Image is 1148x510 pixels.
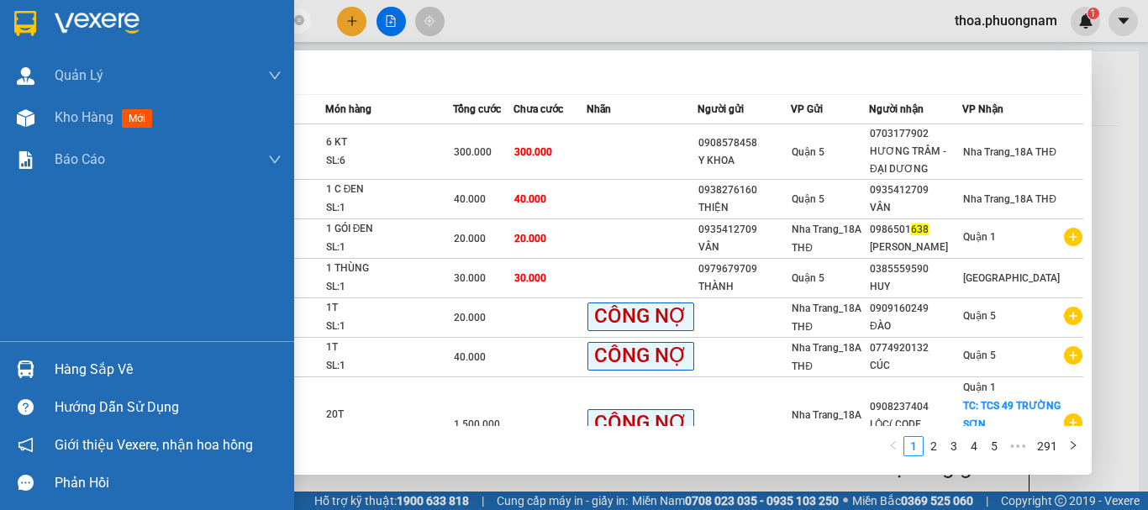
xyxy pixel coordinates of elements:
[18,437,34,453] span: notification
[326,260,452,278] div: 1 THÙNG
[698,199,790,217] div: THIỆN
[870,357,961,375] div: CÚC
[326,239,452,257] div: SL: 1
[698,239,790,256] div: VÂN
[326,424,452,443] div: SL: 1
[963,231,996,243] span: Quận 1
[55,65,103,86] span: Quản Lý
[904,437,923,455] a: 1
[870,278,961,296] div: HUY
[1064,307,1082,325] span: plus-circle
[55,395,282,420] div: Hướng dẫn sử dụng
[294,13,304,29] span: close-circle
[870,143,961,178] div: HƯƠNG TRÂM - ĐẠI DƯƠNG
[294,15,304,25] span: close-circle
[326,278,452,297] div: SL: 1
[268,69,282,82] span: down
[870,300,961,318] div: 0909160249
[1063,436,1083,456] button: right
[514,146,552,158] span: 300.000
[792,193,824,205] span: Quận 5
[514,193,546,205] span: 40.000
[14,11,36,36] img: logo-vxr
[1032,437,1062,455] a: 291
[791,103,823,115] span: VP Gửi
[870,398,961,416] div: 0908237404
[1004,436,1031,456] li: Next 5 Pages
[587,342,694,370] span: CÔNG NỢ
[698,103,744,115] span: Người gửi
[268,153,282,166] span: down
[326,357,452,376] div: SL: 1
[454,418,500,430] span: 1.500.000
[326,134,452,152] div: 6 KT
[326,199,452,218] div: SL: 1
[870,199,961,217] div: VÂN
[454,233,486,244] span: 20.000
[963,381,996,393] span: Quận 1
[792,223,861,254] span: Nha Trang_18A THĐ
[1004,436,1031,456] span: •••
[698,134,790,152] div: 0908578458
[122,109,152,128] span: mới
[792,342,861,372] span: Nha Trang_18A THĐ
[903,436,924,456] li: 1
[911,223,929,235] span: 638
[870,260,961,278] div: 0385559590
[1063,436,1083,456] li: Next Page
[326,181,452,199] div: 1 C ĐEN
[326,339,452,357] div: 1T
[870,125,961,143] div: 0703177902
[514,272,546,284] span: 30.000
[698,152,790,170] div: Y KHOA
[924,437,943,455] a: 2
[326,220,452,239] div: 1 GÓI ĐEN
[888,440,898,450] span: left
[698,260,790,278] div: 0979679709
[963,400,1062,467] span: TC: TCS 49 TRƯỜNG SƠN, [GEOGRAPHIC_DATA], TÂN ...
[454,312,486,323] span: 20.000
[326,406,452,424] div: 20T
[453,103,501,115] span: Tổng cước
[514,233,546,244] span: 20.000
[945,437,963,455] a: 3
[965,437,983,455] a: 4
[17,67,34,85] img: warehouse-icon
[870,239,961,256] div: [PERSON_NAME]
[698,181,790,199] div: 0938276160
[587,103,611,115] span: Nhãn
[18,475,34,491] span: message
[326,318,452,336] div: SL: 1
[963,310,996,322] span: Quận 5
[792,272,824,284] span: Quận 5
[1064,346,1082,365] span: plus-circle
[963,350,996,361] span: Quận 5
[17,109,34,127] img: warehouse-icon
[55,149,105,170] span: Báo cáo
[698,221,790,239] div: 0935412709
[963,272,1060,284] span: [GEOGRAPHIC_DATA]
[1064,413,1082,432] span: plus-circle
[792,146,824,158] span: Quận 5
[18,399,34,415] span: question-circle
[55,357,282,382] div: Hàng sắp về
[1064,228,1082,246] span: plus-circle
[963,193,1056,205] span: Nha Trang_18A THĐ
[55,109,113,125] span: Kho hàng
[698,278,790,296] div: THÀNH
[17,360,34,378] img: warehouse-icon
[1031,436,1063,456] li: 291
[1068,440,1078,450] span: right
[883,436,903,456] li: Previous Page
[587,409,694,437] span: CÔNG NỢ
[587,302,694,330] span: CÔNG NỢ
[325,103,371,115] span: Món hàng
[870,181,961,199] div: 0935412709
[984,436,1004,456] li: 5
[924,436,944,456] li: 2
[870,339,961,357] div: 0774920132
[883,436,903,456] button: left
[944,436,964,456] li: 3
[17,151,34,169] img: solution-icon
[869,103,924,115] span: Người nhận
